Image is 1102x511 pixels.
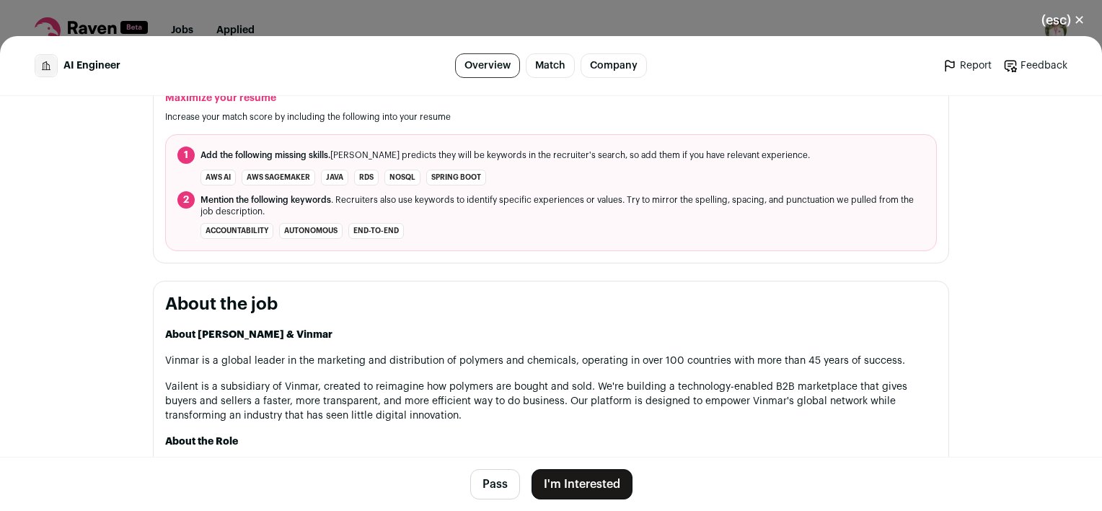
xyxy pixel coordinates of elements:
[581,53,647,78] a: Company
[526,53,575,78] a: Match
[165,330,332,340] strong: About [PERSON_NAME] & Vinmar
[165,293,937,316] h2: About the job
[200,223,273,239] li: accountability
[532,469,632,499] button: I'm Interested
[177,147,195,164] span: 1
[470,469,520,499] button: Pass
[165,354,937,368] p: Vinmar is a global leader in the marketing and distribution of polymers and chemicals, operating ...
[165,437,238,447] strong: About the Role
[165,111,937,123] p: Increase your match score by including the following into your resume
[200,149,810,161] span: [PERSON_NAME] predicts they will be keywords in the recruiter's search, so add them if you have r...
[1003,58,1067,73] a: Feedback
[348,223,404,239] li: end-to-end
[384,170,420,185] li: NoSQL
[354,170,379,185] li: RDS
[943,58,992,73] a: Report
[200,151,330,160] span: Add the following missing skills.
[63,58,120,73] span: AI Engineer
[177,191,195,209] span: 2
[200,196,331,204] span: Mention the following keywords
[455,53,520,78] a: Overview
[279,223,343,239] li: autonomous
[35,55,57,77] img: company-logo-placeholder-414d4e2ec0e2ddebbe968bf319fdfe5acfe0c9b87f798d344e800bc9a89632a0.png
[165,91,937,105] h2: Maximize your resume
[1024,4,1102,36] button: Close modal
[426,170,486,185] li: Spring Boot
[165,380,937,423] p: Vailent is a subsidiary of Vinmar, created to reimagine how polymers are bought and sold. We're b...
[200,170,236,185] li: AWS AI
[321,170,348,185] li: Java
[242,170,315,185] li: AWS SageMaker
[200,194,925,217] span: . Recruiters also use keywords to identify specific experiences or values. Try to mirror the spel...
